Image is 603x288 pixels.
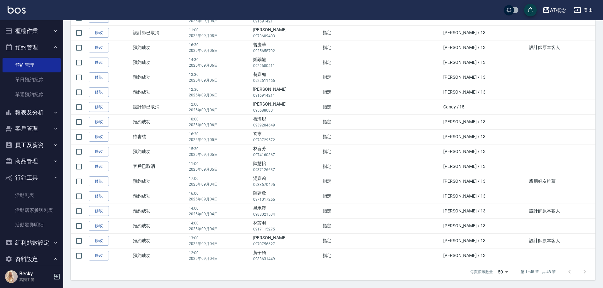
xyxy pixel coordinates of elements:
[321,55,372,70] td: 指定
[528,40,595,55] td: 設計師原本客人
[131,25,187,40] td: 設計師已取消
[550,6,566,14] div: AT概念
[442,25,528,40] td: [PERSON_NAME] / 13
[89,191,109,201] a: 修改
[252,100,321,114] td: [PERSON_NAME]
[189,87,250,92] p: 12:30
[3,235,61,251] button: 紅利點數設定
[321,40,372,55] td: 指定
[189,161,250,167] p: 11:00
[89,147,109,156] a: 修改
[189,131,250,137] p: 16:30
[189,152,250,157] p: 2025年09月05日
[131,248,187,263] td: 預約成功
[131,40,187,55] td: 預約成功
[189,122,250,128] p: 2025年09月06日
[253,107,319,113] p: 0955880801
[253,122,319,128] p: 0939204649
[442,204,528,218] td: [PERSON_NAME] / 13
[253,18,319,24] p: 0916914211
[442,174,528,189] td: [PERSON_NAME] / 13
[252,25,321,40] td: [PERSON_NAME]
[252,55,321,70] td: 鄭錫龍
[3,104,61,121] button: 報表及分析
[252,174,321,189] td: 湯嘉莉
[442,70,528,85] td: [PERSON_NAME] / 13
[571,4,595,16] button: 登出
[131,100,187,114] td: 設計師已取消
[524,4,537,16] button: save
[253,78,319,83] p: 0922611466
[521,269,556,275] p: 第 1–48 筆 共 48 筆
[3,58,61,72] a: 預約管理
[253,33,319,39] p: 0973609403
[131,204,187,218] td: 預約成功
[89,72,109,82] a: 修改
[131,189,187,204] td: 預約成功
[253,167,319,173] p: 0937126637
[528,174,595,189] td: 親朋好友推薦
[89,58,109,67] a: 修改
[321,189,372,204] td: 指定
[189,77,250,83] p: 2025年09月06日
[442,100,528,114] td: Candy / 15
[189,196,250,202] p: 2025年09月04日
[528,233,595,248] td: 設計師原本客人
[131,70,187,85] td: 預約成功
[321,25,372,40] td: 指定
[3,251,61,267] button: 資料設定
[442,55,528,70] td: [PERSON_NAME] / 13
[442,248,528,263] td: [PERSON_NAME] / 13
[253,63,319,69] p: 0922600411
[3,120,61,137] button: 客戶管理
[189,57,250,63] p: 14:30
[189,211,250,217] p: 2025年09月04日
[442,114,528,129] td: [PERSON_NAME] / 13
[189,63,250,68] p: 2025年09月06日
[253,182,319,187] p: 0933670495
[442,144,528,159] td: [PERSON_NAME] / 13
[189,250,250,256] p: 12:00
[189,33,250,39] p: 2025年09月08日
[442,189,528,204] td: [PERSON_NAME] / 13
[189,48,250,53] p: 2025年09月06日
[321,218,372,233] td: 指定
[442,40,528,55] td: [PERSON_NAME] / 13
[321,85,372,100] td: 指定
[89,102,109,112] a: 修改
[131,114,187,129] td: 預約成功
[131,159,187,174] td: 客戶已取消
[252,233,321,248] td: [PERSON_NAME]
[189,137,250,143] p: 2025年09月05日
[252,70,321,85] td: 翁嘉如
[89,206,109,216] a: 修改
[442,85,528,100] td: [PERSON_NAME] / 13
[3,203,61,218] a: 活動店家參與列表
[3,153,61,169] button: 商品管理
[131,233,187,248] td: 預約成功
[253,197,319,202] p: 0971017255
[442,218,528,233] td: [PERSON_NAME] / 13
[89,251,109,260] a: 修改
[189,107,250,113] p: 2025年09月06日
[189,42,250,48] p: 16:30
[252,129,321,144] td: 袀寧
[189,116,250,122] p: 10:00
[3,39,61,56] button: 預約管理
[253,256,319,262] p: 0983631449
[442,129,528,144] td: [PERSON_NAME] / 13
[252,85,321,100] td: [PERSON_NAME]
[253,211,319,217] p: 0988021534
[189,146,250,152] p: 15:30
[189,181,250,187] p: 2025年09月04日
[495,263,510,280] div: 50
[442,159,528,174] td: [PERSON_NAME] / 13
[131,85,187,100] td: 預約成功
[252,204,321,218] td: 呂承澤
[189,167,250,172] p: 2025年09月05日
[321,129,372,144] td: 指定
[321,248,372,263] td: 指定
[131,129,187,144] td: 待審核
[3,137,61,153] button: 員工及薪資
[189,176,250,181] p: 17:00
